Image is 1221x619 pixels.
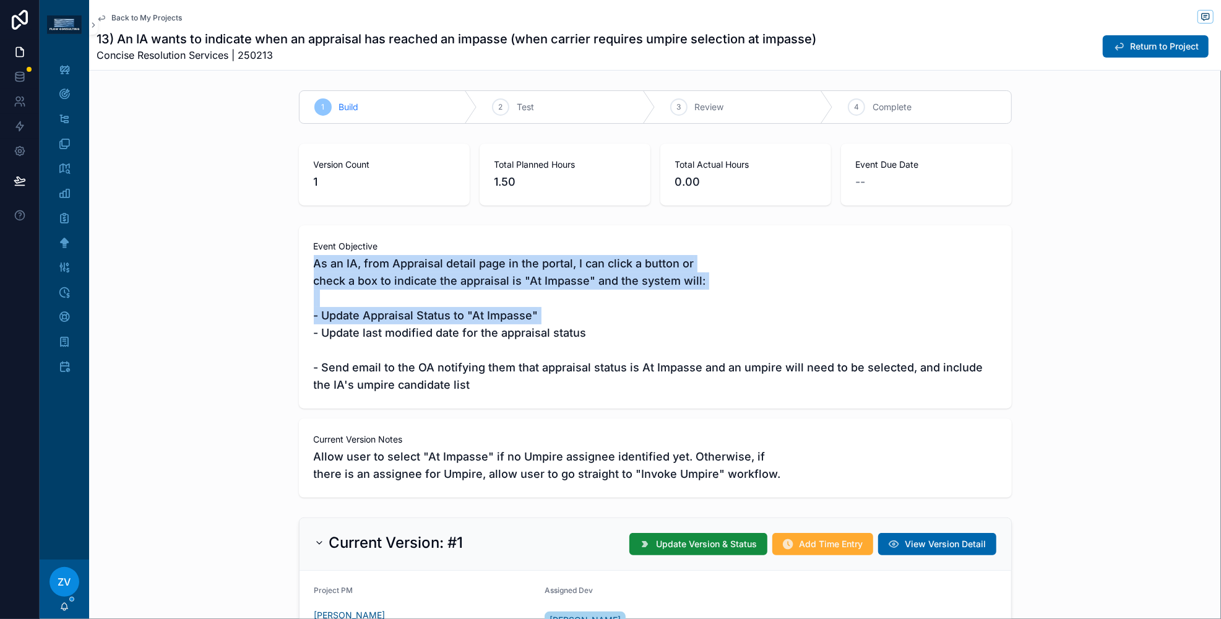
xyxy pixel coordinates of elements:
[856,173,866,191] span: --
[339,101,359,113] span: Build
[499,102,503,112] span: 2
[47,15,82,34] img: App logo
[321,102,324,112] span: 1
[58,574,71,589] span: ZV
[314,173,455,191] span: 1
[878,533,996,555] button: View Version Detail
[97,13,182,23] a: Back to My Projects
[329,533,464,553] h2: Current Version: #1
[545,586,593,595] span: Assigned Dev
[657,538,757,550] span: Update Version & Status
[854,102,859,112] span: 4
[1130,40,1199,53] span: Return to Project
[97,30,816,48] h1: 13) An IA wants to indicate when an appraisal has reached an impasse (when carrier requires umpir...
[675,173,816,191] span: 0.00
[517,101,534,113] span: Test
[873,101,912,113] span: Complete
[97,48,816,63] span: Concise Resolution Services | 250213
[772,533,873,555] button: Add Time Entry
[40,50,89,394] div: scrollable content
[494,158,636,171] span: Total Planned Hours
[676,102,681,112] span: 3
[314,586,353,595] span: Project PM
[494,173,636,191] span: 1.50
[1103,35,1209,58] button: Return to Project
[675,158,816,171] span: Total Actual Hours
[314,158,455,171] span: Version Count
[314,255,997,394] span: As an IA, from Appraisal detail page in the portal, I can click a button or check a box to indica...
[314,448,997,483] span: Allow user to select "At Impasse" if no Umpire assignee identified yet. Otherwise, if there is an...
[314,433,997,446] span: Current Version Notes
[905,538,986,550] span: View Version Detail
[856,158,997,171] span: Event Due Date
[111,13,182,23] span: Back to My Projects
[314,240,997,253] span: Event Objective
[800,538,863,550] span: Add Time Entry
[629,533,767,555] button: Update Version & Status
[695,101,724,113] span: Review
